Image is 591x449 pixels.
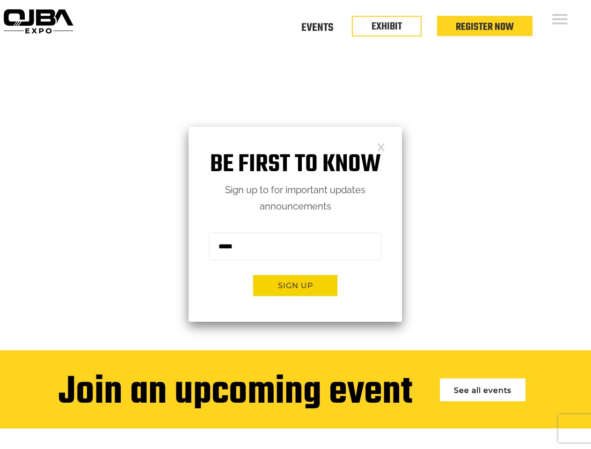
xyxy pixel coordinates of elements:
[58,371,412,414] div: Join an upcoming event
[253,275,337,296] button: Sign up
[189,150,402,180] h1: Be first to know
[189,182,402,215] p: Sign up to for important updates announcements
[456,19,514,35] a: Register Now
[372,19,402,35] a: EXHIBIT
[377,143,385,151] a: Close
[440,378,525,401] a: See all events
